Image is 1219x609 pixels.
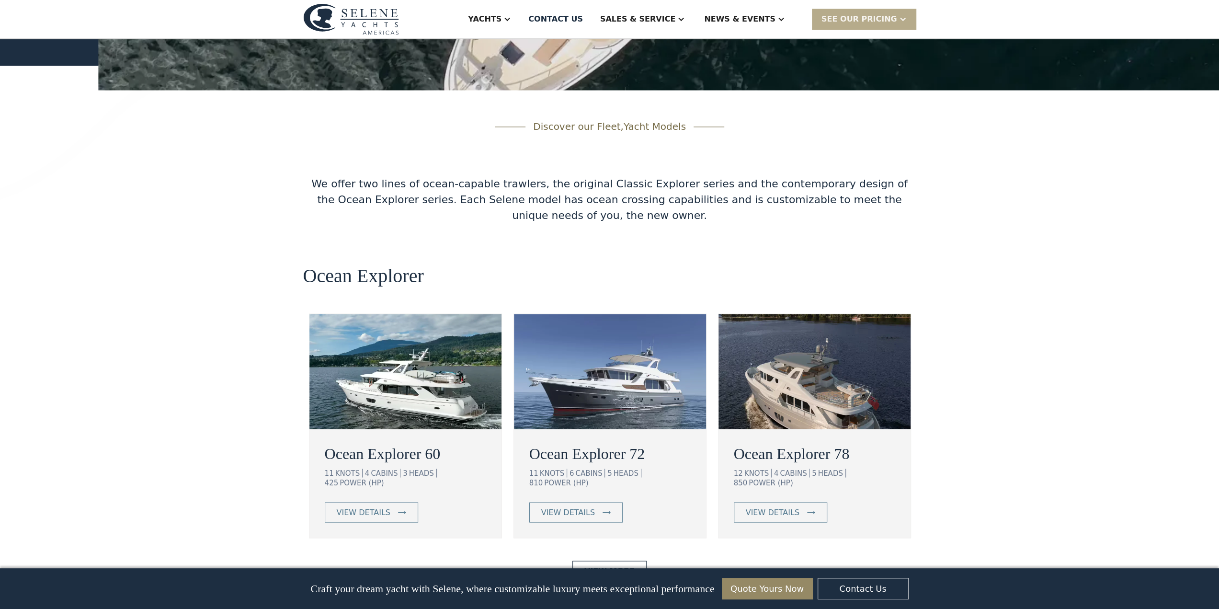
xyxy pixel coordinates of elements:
[607,469,612,477] div: 5
[544,478,588,487] div: POWER (HP)
[812,469,817,477] div: 5
[398,510,406,514] img: icon
[718,314,911,429] img: ocean going trawler
[529,442,691,465] a: Ocean Explorer 72
[309,314,501,429] img: ocean going trawler
[780,469,809,477] div: CABINS
[807,510,815,514] img: icon
[303,3,399,34] img: logo
[325,478,339,487] div: 425
[540,469,567,477] div: KNOTS
[570,469,574,477] div: 6
[529,478,543,487] div: 810
[746,506,799,518] div: view details
[340,478,384,487] div: POWER (HP)
[734,478,748,487] div: 850
[575,469,605,477] div: CABINS
[529,469,538,477] div: 11
[325,442,486,465] a: Ocean Explorer 60
[403,469,408,477] div: 3
[303,265,424,287] h2: Ocean Explorer
[734,502,827,522] a: view details
[337,506,390,518] div: view details
[572,561,647,581] a: View More
[409,469,437,477] div: HEADS
[749,478,793,487] div: POWER (HP)
[303,176,916,223] div: We offer two lines of ocean-capable trawlers, the original Classic Explorer series and the contem...
[335,469,363,477] div: KNOTS
[325,502,418,522] a: view details
[812,9,916,29] div: SEE Our Pricing
[722,578,813,599] a: Quote Yours Now
[734,469,743,477] div: 12
[468,13,501,25] div: Yachts
[371,469,400,477] div: CABINS
[734,442,895,465] a: Ocean Explorer 78
[744,469,772,477] div: KNOTS
[704,13,775,25] div: News & EVENTS
[600,13,675,25] div: Sales & Service
[624,121,686,132] span: Yacht Models
[529,502,623,522] a: view details
[310,583,714,595] p: Craft your dream yacht with Selene, where customizable luxury meets exceptional performance
[603,510,611,514] img: icon
[821,13,897,25] div: SEE Our Pricing
[818,578,909,599] a: Contact Us
[533,119,686,134] div: Discover our Fleet,
[528,13,583,25] div: Contact US
[774,469,779,477] div: 4
[614,469,641,477] div: HEADS
[818,469,846,477] div: HEADS
[514,314,706,429] img: ocean going trawler
[325,469,334,477] div: 11
[365,469,370,477] div: 4
[541,506,595,518] div: view details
